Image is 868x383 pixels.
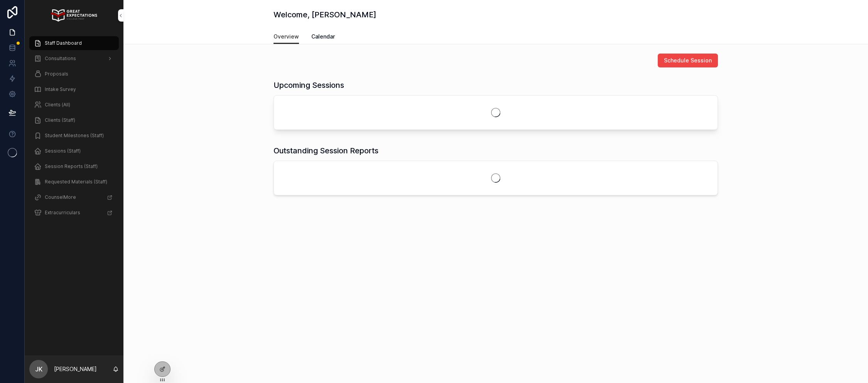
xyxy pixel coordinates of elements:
h1: Upcoming Sessions [274,80,344,91]
div: scrollable content [25,31,123,230]
span: Proposals [45,71,68,77]
h1: Outstanding Session Reports [274,145,378,156]
span: JK [35,365,42,374]
span: Clients (Staff) [45,117,75,123]
span: Extracurriculars [45,210,80,216]
span: Consultations [45,55,76,62]
span: Overview [274,33,299,40]
a: Clients (Staff) [29,113,119,127]
span: Intake Survey [45,86,76,92]
a: Overview [274,30,299,44]
a: Requested Materials (Staff) [29,175,119,189]
a: Session Reports (Staff) [29,160,119,173]
img: App logo [51,9,97,22]
a: Clients (All) [29,98,119,112]
span: Schedule Session [664,57,712,64]
a: Staff Dashboard [29,36,119,50]
a: Intake Survey [29,82,119,96]
span: Staff Dashboard [45,40,82,46]
a: CounselMore [29,190,119,204]
a: Sessions (Staff) [29,144,119,158]
span: Requested Materials (Staff) [45,179,107,185]
a: Proposals [29,67,119,81]
span: Sessions (Staff) [45,148,81,154]
p: [PERSON_NAME] [54,365,97,373]
span: CounselMore [45,194,76,200]
span: Student Milestones (Staff) [45,133,104,139]
span: Clients (All) [45,102,70,108]
a: Extracurriculars [29,206,119,220]
a: Calendar [311,30,335,45]
h1: Welcome, [PERSON_NAME] [274,9,376,20]
span: Session Reports (Staff) [45,163,98,170]
span: Calendar [311,33,335,40]
a: Student Milestones (Staff) [29,129,119,143]
button: Schedule Session [658,54,718,67]
a: Consultations [29,52,119,66]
